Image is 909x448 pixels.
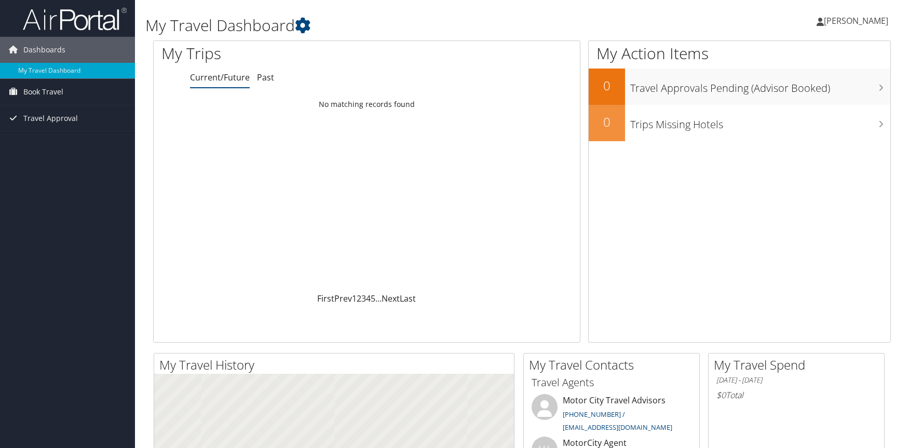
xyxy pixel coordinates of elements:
a: Current/Future [190,72,250,83]
a: 0Trips Missing Hotels [589,105,890,141]
h2: My Travel History [159,356,514,374]
span: … [375,293,382,304]
td: No matching records found [154,95,580,114]
a: Past [257,72,274,83]
a: Next [382,293,400,304]
a: 0Travel Approvals Pending (Advisor Booked) [589,69,890,105]
span: Book Travel [23,79,63,105]
a: [EMAIL_ADDRESS][DOMAIN_NAME] [563,423,672,432]
h1: My Trips [161,43,395,64]
h1: My Travel Dashboard [145,15,647,36]
span: Dashboards [23,37,65,63]
h2: My Travel Contacts [529,356,699,374]
a: Last [400,293,416,304]
h3: Travel Approvals Pending (Advisor Booked) [630,76,890,96]
a: 1 [352,293,357,304]
a: 3 [361,293,366,304]
h2: 0 [589,77,625,94]
h1: My Action Items [589,43,890,64]
li: Motor City Travel Advisors [526,394,697,437]
img: airportal-logo.png [23,7,127,31]
a: [PERSON_NAME] [817,5,899,36]
h2: 0 [589,113,625,131]
a: 4 [366,293,371,304]
span: $0 [716,389,726,401]
a: [PHONE_NUMBER] / [563,410,625,419]
h6: [DATE] - [DATE] [716,375,876,385]
h2: My Travel Spend [714,356,884,374]
h3: Trips Missing Hotels [630,112,890,132]
a: 2 [357,293,361,304]
h3: Travel Agents [532,375,691,390]
a: Prev [334,293,352,304]
span: Travel Approval [23,105,78,131]
a: First [317,293,334,304]
span: [PERSON_NAME] [824,15,888,26]
h6: Total [716,389,876,401]
a: 5 [371,293,375,304]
